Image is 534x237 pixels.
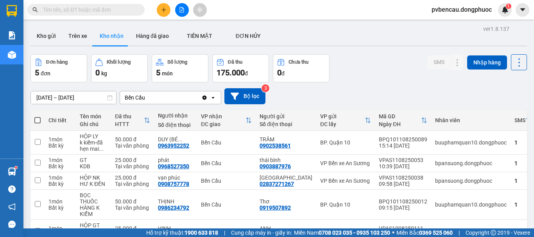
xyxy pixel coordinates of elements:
[80,181,107,187] div: HƯ K ĐỀN
[201,160,252,166] div: Bến Cầu
[201,139,252,146] div: Bến Cầu
[201,228,252,235] div: Bến Cầu
[379,143,427,149] div: 15:14 [DATE]
[514,117,525,123] div: SMS
[435,201,507,208] div: buuphamquan10.dongphuoc
[514,201,532,208] div: 1
[193,3,207,17] button: aim
[260,157,312,163] div: thái bình
[7,5,17,17] img: logo-vxr
[201,178,252,184] div: Bến Cầu
[435,178,507,184] div: bpansuong.dongphuoc
[516,3,529,17] button: caret-down
[48,136,72,143] div: 1 món
[32,7,38,12] span: search
[201,201,252,208] div: Bến Cầu
[115,157,150,163] div: 25.000 đ
[115,113,144,119] div: Đã thu
[260,175,312,181] div: VIỆT QUỐC
[93,27,130,45] button: Kho nhận
[320,113,365,119] div: VP gửi
[231,228,292,237] span: Cung cấp máy in - giấy in:
[260,163,291,169] div: 0903887976
[95,68,100,77] span: 0
[419,230,453,236] strong: 0369 525 060
[48,225,72,232] div: 1 món
[80,175,107,181] div: HỘP NK
[8,185,16,193] span: question-circle
[273,54,330,82] button: Chưa thu0đ
[320,228,371,235] div: VP Bến xe An Sương
[80,222,107,228] div: HỘP GT
[228,59,242,65] div: Đã thu
[316,110,375,131] th: Toggle SortBy
[158,205,189,211] div: 0986234792
[379,136,427,143] div: BPQ101108250089
[91,54,148,82] button: Khối lượng0kg
[379,205,427,211] div: 09:15 [DATE]
[101,70,107,77] span: kg
[162,70,173,77] span: món
[459,228,460,237] span: |
[115,143,150,149] div: Tại văn phòng
[152,54,208,82] button: Số lượng5món
[146,228,218,237] span: Hỗ trợ kỹ thuật:
[158,175,193,181] div: vạn phúc
[379,157,427,163] div: VPAS1108250053
[48,117,72,123] div: Chi tiết
[80,133,107,139] div: HỘP LY
[158,157,193,163] div: phát
[435,160,507,166] div: bpansuong.dongphuoc
[514,228,532,235] div: 1
[294,228,390,237] span: Miền Nam
[130,27,175,45] button: Hàng đã giao
[80,139,107,152] div: k kiểm-đã hẹn mai nhận
[111,110,154,131] th: Toggle SortBy
[379,225,427,232] div: VPAS1008250111
[157,3,170,17] button: plus
[262,84,269,92] sup: 3
[320,121,365,127] div: ĐC lấy
[197,110,256,131] th: Toggle SortBy
[8,51,16,59] img: warehouse-icon
[158,143,189,149] div: 0963952252
[379,175,427,181] div: VPAS1108250038
[115,136,150,143] div: 50.000 đ
[260,121,312,127] div: Số điện thoại
[236,33,261,39] span: ĐƠN HỦY
[491,230,496,235] span: copyright
[158,112,193,119] div: Người nhận
[260,198,312,205] div: Thơ
[179,7,185,12] span: file-add
[15,166,17,169] sup: 1
[158,225,193,232] div: VINH
[467,55,507,69] button: Nhập hàng
[115,181,150,187] div: Tại văn phòng
[8,221,16,228] span: message
[201,113,245,119] div: VP nhận
[48,198,72,205] div: 1 món
[158,163,189,169] div: 0968527350
[379,198,427,205] div: BPQ101108250012
[115,198,150,205] div: 50.000 đ
[161,7,167,12] span: plus
[392,231,394,234] span: ⚪️
[62,27,93,45] button: Trên xe
[158,181,189,187] div: 0908757778
[396,228,453,237] span: Miền Bắc
[224,88,265,104] button: Bộ lọc
[46,59,68,65] div: Đơn hàng
[379,113,421,119] div: Mã GD
[260,136,312,143] div: TRÂM
[519,6,526,13] span: caret-down
[201,121,245,127] div: ĐC giao
[375,110,431,131] th: Toggle SortBy
[80,192,107,205] div: BỌC THUỐC
[245,70,248,77] span: đ
[320,201,371,208] div: BP. Quận 10
[277,68,281,77] span: 0
[514,160,532,166] div: 1
[260,113,312,119] div: Người gửi
[260,225,312,232] div: ANH
[379,121,421,127] div: Ngày ĐH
